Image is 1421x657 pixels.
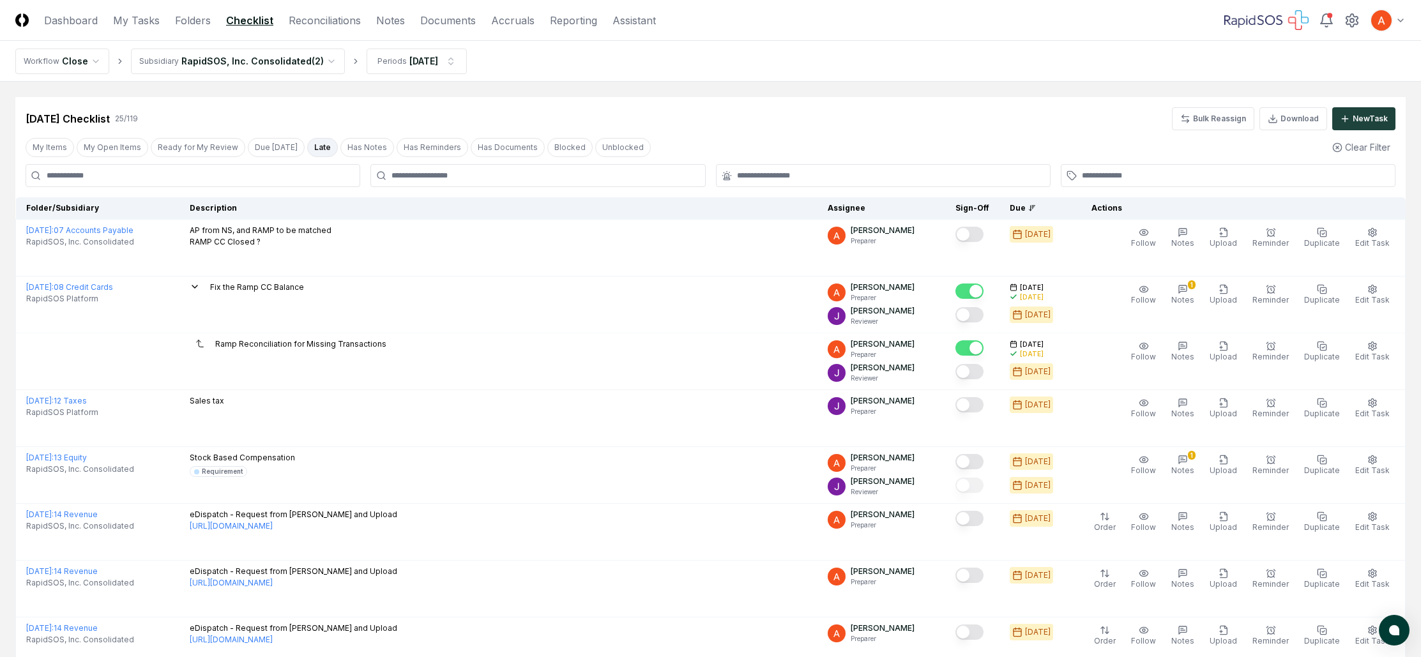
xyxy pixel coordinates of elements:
span: Duplicate [1304,465,1340,475]
a: [DATE]:14 Revenue [26,566,98,576]
p: [PERSON_NAME] [851,452,915,464]
p: Sales tax [190,395,224,407]
div: [DATE] [1020,292,1044,302]
span: Notes [1171,579,1194,589]
p: Preparer [851,464,915,473]
div: [DATE] [1025,570,1051,581]
div: [DATE] [1025,626,1051,638]
span: RapidSOS, Inc. Consolidated [26,236,134,248]
span: Duplicate [1304,295,1340,305]
a: Folders [175,13,211,28]
button: Notes [1169,338,1197,365]
button: Mark complete [955,454,984,469]
button: Mark complete [955,478,984,493]
button: Duplicate [1302,509,1342,536]
a: Reconciliations [289,13,361,28]
button: Upload [1207,225,1240,252]
p: Preparer [851,520,915,530]
div: Actions [1081,202,1395,214]
a: [DATE]:08 Credit Cards [26,282,113,292]
p: Ramp Reconciliation for Missing Transactions [215,338,386,350]
button: Mark complete [955,568,984,583]
span: [DATE] : [26,282,54,292]
button: Mark complete [955,511,984,526]
p: Preparer [851,350,915,359]
span: Edit Task [1355,352,1390,361]
span: Order [1094,522,1116,532]
button: Has Notes [340,138,394,157]
button: Duplicate [1302,395,1342,422]
button: Mark complete [955,283,984,299]
p: Preparer [851,293,915,303]
button: Upload [1207,395,1240,422]
div: [DATE] [1025,480,1051,491]
span: Edit Task [1355,238,1390,248]
button: Due Today [248,138,305,157]
button: Order [1091,566,1118,593]
button: Notes [1169,509,1197,536]
span: Order [1094,579,1116,589]
span: RapidSOS, Inc. Consolidated [26,577,134,589]
a: [DATE]:07 Accounts Payable [26,225,133,235]
a: Reporting [550,13,597,28]
span: Upload [1210,522,1237,532]
button: Follow [1128,225,1159,252]
span: Notes [1171,352,1194,361]
span: Order [1094,636,1116,646]
button: Edit Task [1353,282,1392,308]
span: Notes [1171,636,1194,646]
p: [PERSON_NAME] [851,282,915,293]
div: [DATE] [1025,399,1051,411]
p: Stock Based Compensation [190,452,295,464]
img: ACg8ocK3mdmu6YYpaRl40uhUUGu9oxSxFSb1vbjsnEih2JuwAH1PGA=s96-c [828,283,846,301]
button: Reminder [1250,566,1291,593]
span: Reminder [1252,409,1289,418]
span: Notes [1171,522,1194,532]
p: [PERSON_NAME] [851,362,915,374]
a: [URL][DOMAIN_NAME] [190,634,273,646]
p: AP from NS, and RAMP to be matched RAMP CC Closed ? [190,225,331,248]
img: ACg8ocK3mdmu6YYpaRl40uhUUGu9oxSxFSb1vbjsnEih2JuwAH1PGA=s96-c [828,624,846,642]
img: Logo [15,13,29,27]
button: Edit Task [1353,338,1392,365]
button: Duplicate [1302,452,1342,479]
img: ACg8ocKTC56tjQR6-o9bi8poVV4j_qMfO6M0RniyL9InnBgkmYdNig=s96-c [828,307,846,325]
button: Bulk Reassign [1172,107,1254,130]
span: Reminder [1252,238,1289,248]
a: Documents [420,13,476,28]
button: Mark complete [955,227,984,242]
button: Follow [1128,566,1159,593]
p: [PERSON_NAME] [851,623,915,634]
button: Edit Task [1353,623,1392,649]
button: Follow [1128,338,1159,365]
button: 1Notes [1169,452,1197,479]
img: ACg8ocK3mdmu6YYpaRl40uhUUGu9oxSxFSb1vbjsnEih2JuwAH1PGA=s96-c [828,511,846,529]
a: My Tasks [113,13,160,28]
div: [DATE] [1025,309,1051,321]
span: Follow [1131,409,1156,418]
button: Reminder [1250,225,1291,252]
span: Reminder [1252,522,1289,532]
button: Unblocked [595,138,651,157]
th: Sign-Off [945,197,999,220]
a: Checklist [226,13,273,28]
button: Edit Task [1353,452,1392,479]
p: eDispatch - Request from [PERSON_NAME] and Upload [190,566,397,589]
span: [DATE] : [26,225,54,235]
button: Mark complete [955,340,984,356]
div: [DATE] Checklist [26,111,110,126]
div: Requirement [202,467,243,476]
a: Assistant [612,13,656,28]
img: ACg8ocKTC56tjQR6-o9bi8poVV4j_qMfO6M0RniyL9InnBgkmYdNig=s96-c [828,478,846,495]
p: Reviewer [851,374,915,383]
span: Duplicate [1304,409,1340,418]
img: RapidSOS logo [1224,10,1309,31]
button: Upload [1207,338,1240,365]
span: Reminder [1252,579,1289,589]
p: [PERSON_NAME] [851,476,915,487]
button: Follow [1128,395,1159,422]
span: Edit Task [1355,579,1390,589]
button: Blocked [547,138,593,157]
button: Duplicate [1302,566,1342,593]
span: Edit Task [1355,465,1390,475]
